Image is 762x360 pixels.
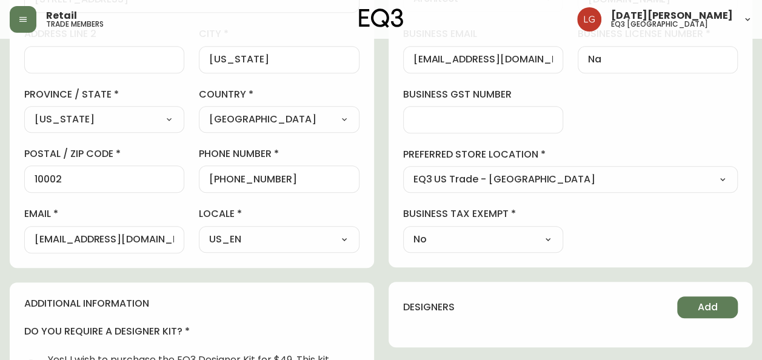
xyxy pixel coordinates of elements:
[24,88,184,101] label: province / state
[698,301,718,314] span: Add
[199,147,359,161] label: phone number
[403,148,738,161] label: preferred store location
[577,7,601,32] img: 2638f148bab13be18035375ceda1d187
[24,147,184,161] label: postal / zip code
[359,8,404,28] img: logo
[403,88,563,101] label: business gst number
[403,207,563,221] label: business tax exempt
[611,11,733,21] span: [DATE][PERSON_NAME]
[677,296,738,318] button: Add
[403,301,455,314] h4: designers
[24,297,359,310] h4: additional information
[199,207,359,221] label: locale
[46,21,104,28] h5: trade members
[24,325,359,338] h4: do you require a designer kit?
[611,21,708,28] h5: eq3 [GEOGRAPHIC_DATA]
[24,207,184,221] label: email
[199,88,359,101] label: country
[46,11,77,21] span: Retail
